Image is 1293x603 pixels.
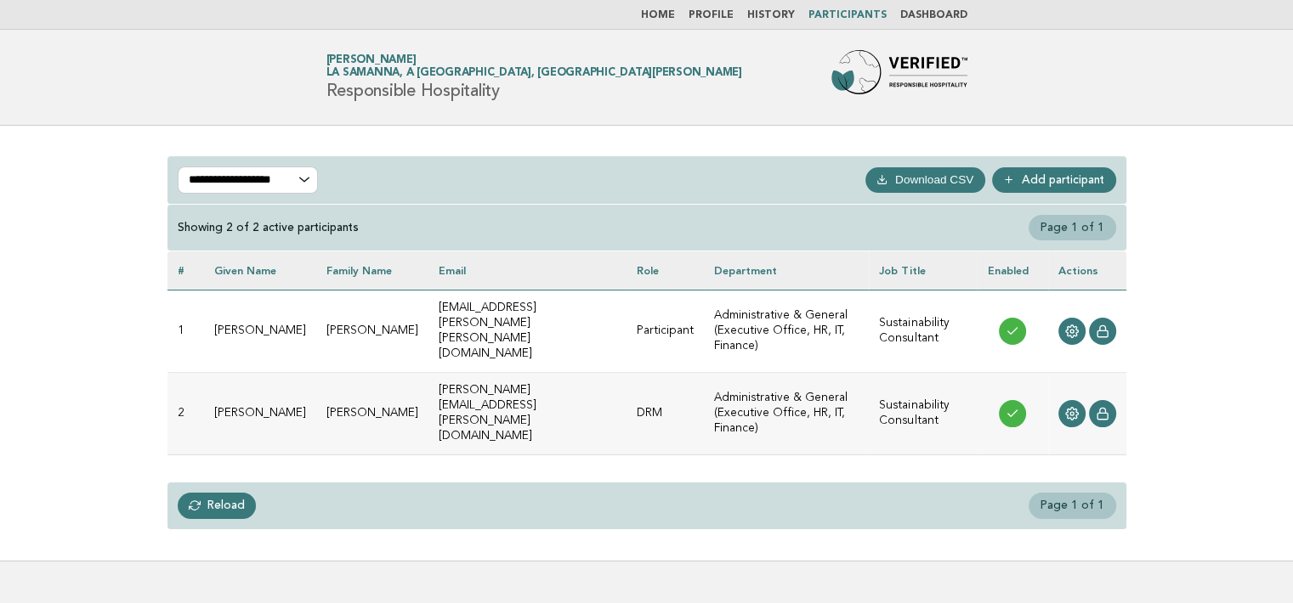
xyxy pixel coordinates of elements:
[992,167,1116,193] a: Add participant
[316,290,428,372] td: [PERSON_NAME]
[428,290,627,372] td: [EMAIL_ADDRESS][PERSON_NAME][PERSON_NAME][DOMAIN_NAME]
[831,50,967,104] img: Forbes Travel Guide
[326,54,742,78] a: [PERSON_NAME]La Samanna, A [GEOGRAPHIC_DATA], [GEOGRAPHIC_DATA][PERSON_NAME]
[704,290,870,372] td: Administrative & General (Executive Office, HR, IT, Finance)
[869,290,977,372] td: Sustainability Consultant
[978,251,1048,290] th: Enabled
[178,493,257,518] a: Reload
[808,10,887,20] a: Participants
[428,373,627,455] td: [PERSON_NAME][EMAIL_ADDRESS][PERSON_NAME][DOMAIN_NAME]
[627,251,704,290] th: Role
[900,10,967,20] a: Dashboard
[627,290,704,372] td: Participant
[865,167,985,193] button: Download CSV
[869,251,977,290] th: Job Title
[204,251,316,290] th: Given name
[641,10,675,20] a: Home
[689,10,734,20] a: Profile
[428,251,627,290] th: Email
[627,373,704,455] td: DRM
[326,68,742,79] span: La Samanna, A [GEOGRAPHIC_DATA], [GEOGRAPHIC_DATA][PERSON_NAME]
[326,55,742,99] h1: Responsible Hospitality
[316,251,428,290] th: Family name
[869,373,977,455] td: Sustainability Consultant
[204,373,316,455] td: [PERSON_NAME]
[167,290,204,372] td: 1
[178,220,359,235] div: Showing 2 of 2 active participants
[704,373,870,455] td: Administrative & General (Executive Office, HR, IT, Finance)
[704,251,870,290] th: Department
[167,373,204,455] td: 2
[747,10,795,20] a: History
[167,251,204,290] th: #
[204,290,316,372] td: [PERSON_NAME]
[316,373,428,455] td: [PERSON_NAME]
